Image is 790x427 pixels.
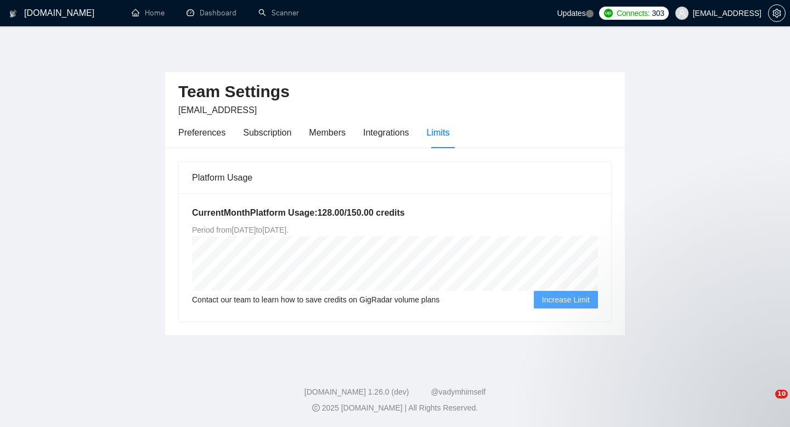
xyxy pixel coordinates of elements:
iframe: Intercom live chat [753,390,779,416]
div: Members [309,126,346,139]
span: Contact our team to learn how to save credits on GigRadar volume plans [192,294,439,306]
a: searchScanner [258,8,299,18]
span: Connects: [617,7,650,19]
a: setting [768,9,786,18]
img: upwork-logo.png [604,9,613,18]
span: user [678,9,686,17]
div: Limits [427,126,450,139]
a: @vadymhimself [431,387,486,396]
div: Platform Usage [192,162,598,193]
span: 303 [652,7,664,19]
span: Increase Limit [542,294,590,306]
div: Integrations [363,126,409,139]
div: Subscription [243,126,291,139]
span: Period from [DATE] to [DATE] . [192,226,289,234]
button: Increase Limit [534,291,598,308]
a: [DOMAIN_NAME] 1.26.0 (dev) [304,387,409,396]
span: Updates [557,9,585,18]
span: copyright [312,404,320,412]
div: Preferences [178,126,225,139]
img: logo [9,5,17,23]
a: dashboardDashboard [187,8,236,18]
button: setting [768,4,786,22]
div: 2025 [DOMAIN_NAME] | All Rights Reserved. [9,402,781,414]
span: [EMAIL_ADDRESS] [178,105,257,115]
h5: Current Month Platform Usage: 128.00 / 150.00 credits [192,206,598,220]
a: homeHome [132,8,165,18]
span: 10 [775,390,788,398]
h2: Team Settings [178,81,612,103]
